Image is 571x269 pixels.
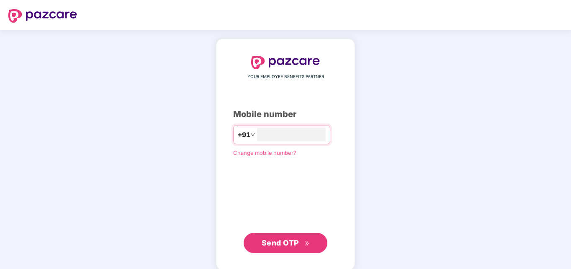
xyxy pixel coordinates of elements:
[250,132,255,137] span: down
[244,233,327,253] button: Send OTPdouble-right
[262,238,299,247] span: Send OTP
[238,130,250,140] span: +91
[233,108,338,121] div: Mobile number
[233,149,296,156] a: Change mobile number?
[251,56,320,69] img: logo
[8,9,77,23] img: logo
[247,73,324,80] span: YOUR EMPLOYEE BENEFITS PARTNER
[304,241,310,246] span: double-right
